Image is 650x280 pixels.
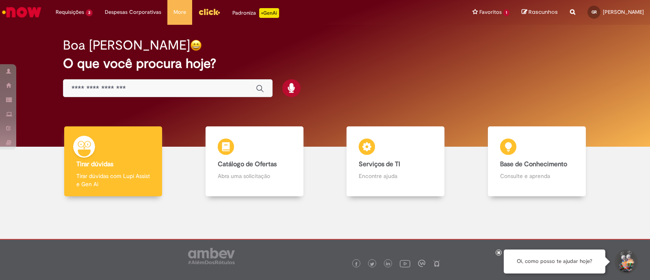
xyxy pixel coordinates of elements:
[325,126,466,197] a: Serviços de TI Encontre ajuda
[188,248,235,264] img: logo_footer_ambev_rotulo_gray.png
[386,262,390,267] img: logo_footer_linkedin.png
[218,172,291,180] p: Abra uma solicitação
[479,8,502,16] span: Favoritos
[466,126,608,197] a: Base de Conhecimento Consulte e aprenda
[190,39,202,51] img: happy-face.png
[232,8,279,18] div: Padroniza
[529,8,558,16] span: Rascunhos
[56,8,84,16] span: Requisições
[522,9,558,16] a: Rascunhos
[259,8,279,18] p: +GenAi
[218,160,277,168] b: Catálogo de Ofertas
[173,8,186,16] span: More
[1,4,43,20] img: ServiceNow
[86,9,93,16] span: 3
[613,250,638,274] button: Iniciar Conversa de Suporte
[418,260,425,267] img: logo_footer_workplace.png
[500,172,574,180] p: Consulte e aprenda
[359,172,432,180] p: Encontre ajuda
[433,260,440,267] img: logo_footer_naosei.png
[400,258,410,269] img: logo_footer_youtube.png
[603,9,644,15] span: [PERSON_NAME]
[591,9,597,15] span: GR
[76,172,150,188] p: Tirar dúvidas com Lupi Assist e Gen Ai
[198,6,220,18] img: click_logo_yellow_360x200.png
[184,126,325,197] a: Catálogo de Ofertas Abra uma solicitação
[105,8,161,16] span: Despesas Corporativas
[76,160,113,168] b: Tirar dúvidas
[63,38,190,52] h2: Boa [PERSON_NAME]
[43,126,184,197] a: Tirar dúvidas Tirar dúvidas com Lupi Assist e Gen Ai
[359,160,400,168] b: Serviços de TI
[370,262,374,266] img: logo_footer_twitter.png
[500,160,567,168] b: Base de Conhecimento
[503,9,509,16] span: 1
[354,262,358,266] img: logo_footer_facebook.png
[63,56,587,71] h2: O que você procura hoje?
[504,250,605,273] div: Oi, como posso te ajudar hoje?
